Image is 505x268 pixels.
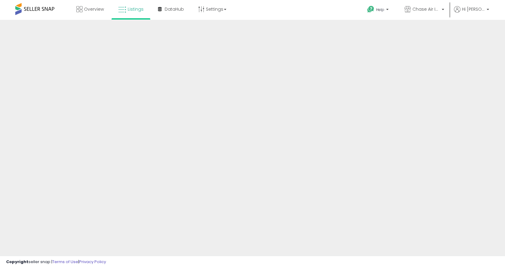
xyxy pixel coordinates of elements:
[362,1,395,20] a: Help
[412,6,440,12] span: Chase Air Industries
[367,5,375,13] i: Get Help
[6,259,28,265] strong: Copyright
[454,6,489,20] a: Hi [PERSON_NAME]
[165,6,184,12] span: DataHub
[79,259,106,265] a: Privacy Policy
[6,259,106,265] div: seller snap | |
[52,259,78,265] a: Terms of Use
[84,6,104,12] span: Overview
[462,6,485,12] span: Hi [PERSON_NAME]
[128,6,144,12] span: Listings
[376,7,384,12] span: Help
